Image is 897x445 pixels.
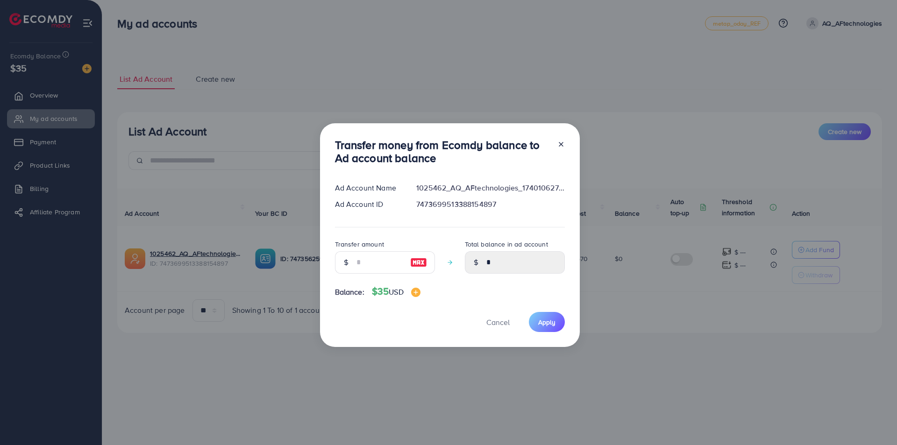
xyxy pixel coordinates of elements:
[327,183,409,193] div: Ad Account Name
[411,288,420,297] img: image
[335,138,550,165] h3: Transfer money from Ecomdy balance to Ad account balance
[335,240,384,249] label: Transfer amount
[410,257,427,268] img: image
[529,312,565,332] button: Apply
[486,317,510,327] span: Cancel
[409,199,572,210] div: 7473699513388154897
[389,287,403,297] span: USD
[409,183,572,193] div: 1025462_AQ_AFtechnologies_1740106272252
[538,318,555,327] span: Apply
[475,312,521,332] button: Cancel
[335,287,364,297] span: Balance:
[372,286,420,297] h4: $35
[465,240,548,249] label: Total balance in ad account
[327,199,409,210] div: Ad Account ID
[857,403,890,438] iframe: Chat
